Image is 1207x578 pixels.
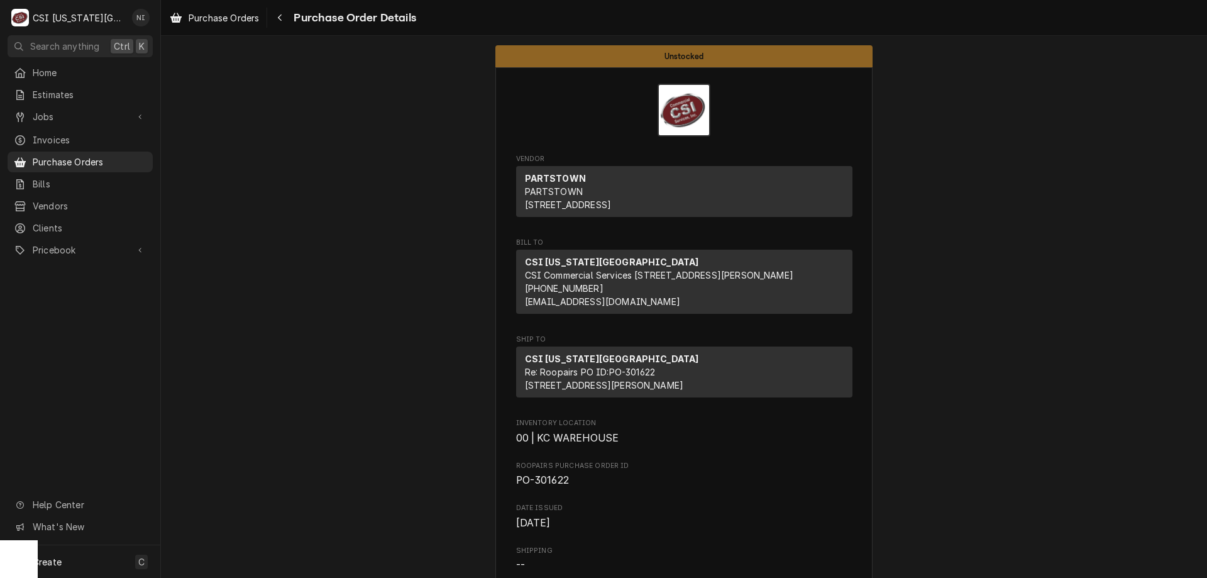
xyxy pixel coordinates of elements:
[525,367,656,377] span: Re: Roopairs PO ID: PO-301622
[33,221,146,235] span: Clients
[516,335,852,345] span: Ship To
[8,196,153,216] a: Vendors
[138,555,145,569] span: C
[33,520,145,533] span: What's New
[33,133,146,147] span: Invoices
[516,335,852,403] div: Purchase Order Ship To
[525,186,612,210] span: PARTSTOWN [STREET_ADDRESS]
[516,559,525,571] span: --
[33,557,62,567] span: Create
[516,238,852,320] div: Purchase Order Bill To
[516,503,852,530] div: Date Issued
[33,199,146,213] span: Vendors
[525,353,699,364] strong: CSI [US_STATE][GEOGRAPHIC_DATA]
[516,503,852,513] span: Date Issued
[132,9,150,26] div: NI
[33,88,146,101] span: Estimates
[8,494,153,515] a: Go to Help Center
[516,166,852,222] div: Vendor
[33,177,146,191] span: Bills
[516,347,852,403] div: Ship To
[516,432,619,444] span: 00 | KC WAREHOUSE
[516,461,852,488] div: Roopairs Purchase Order ID
[8,35,153,57] button: Search anythingCtrlK
[33,110,128,123] span: Jobs
[516,546,852,556] span: Shipping
[8,152,153,172] a: Purchase Orders
[525,257,699,267] strong: CSI [US_STATE][GEOGRAPHIC_DATA]
[189,11,259,25] span: Purchase Orders
[516,250,852,319] div: Bill To
[33,243,128,257] span: Pricebook
[495,45,873,67] div: Status
[516,516,852,531] span: Date Issued
[33,498,145,511] span: Help Center
[139,40,145,53] span: K
[516,250,852,314] div: Bill To
[516,154,852,164] span: Vendor
[11,9,29,26] div: CSI Kansas City's Avatar
[270,8,290,28] button: Navigate back
[525,296,680,307] a: [EMAIL_ADDRESS][DOMAIN_NAME]
[525,173,586,184] strong: PARTSTOWN
[516,238,852,248] span: Bill To
[516,517,551,529] span: [DATE]
[516,418,852,445] div: Inventory Location
[516,461,852,471] span: Roopairs Purchase Order ID
[516,347,852,397] div: Ship To
[8,84,153,105] a: Estimates
[8,130,153,150] a: Invoices
[8,218,153,238] a: Clients
[8,106,153,127] a: Go to Jobs
[516,418,852,428] span: Inventory Location
[8,240,153,260] a: Go to Pricebook
[8,174,153,194] a: Bills
[114,40,130,53] span: Ctrl
[516,473,852,488] span: Roopairs Purchase Order ID
[33,155,146,169] span: Purchase Orders
[525,283,603,294] a: [PHONE_NUMBER]
[290,9,416,26] span: Purchase Order Details
[30,40,99,53] span: Search anything
[8,62,153,83] a: Home
[525,270,793,281] span: CSI Commercial Services [STREET_ADDRESS][PERSON_NAME]
[8,516,153,537] a: Go to What's New
[33,11,125,25] div: CSI [US_STATE][GEOGRAPHIC_DATA]
[11,9,29,26] div: C
[165,8,264,28] a: Purchase Orders
[516,154,852,223] div: Purchase Order Vendor
[132,9,150,26] div: Nate Ingram's Avatar
[664,52,703,60] span: Unstocked
[525,380,684,391] span: [STREET_ADDRESS][PERSON_NAME]
[516,474,569,486] span: PO-301622
[516,166,852,217] div: Vendor
[33,66,146,79] span: Home
[658,84,710,136] img: Logo
[516,431,852,446] span: Inventory Location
